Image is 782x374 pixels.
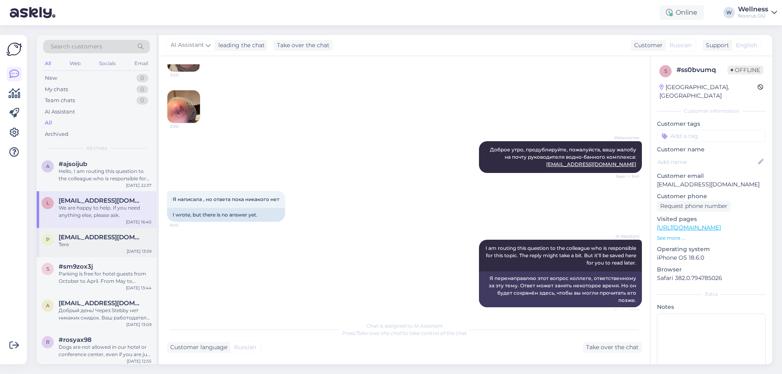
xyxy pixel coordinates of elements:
[46,163,50,169] span: a
[45,74,57,82] div: New
[356,330,403,336] i: 'Take over the chat'
[274,40,333,51] div: Take over the chat
[609,135,639,141] span: Watercenter
[657,291,766,298] div: Extra
[657,192,766,201] p: Customer phone
[490,147,637,167] span: Доброе утро, продублируйте, пожалуйста, вашу жалобу на почту руководителя водно-банного комплекса:
[659,83,758,100] div: [GEOGRAPHIC_DATA], [GEOGRAPHIC_DATA]
[657,303,766,311] p: Notes
[657,215,766,223] p: Visited pages
[657,172,766,180] p: Customer email
[657,120,766,128] p: Customer tags
[59,343,152,358] div: Dogs are not allowed in our hotel or conference center, even if you are just visiting for an event.
[46,339,50,345] span: r
[342,330,467,336] span: Press to take control of the chat
[657,224,721,231] a: [URL][DOMAIN_NAME]
[167,208,285,222] div: I wrote, but there is no answer yet.
[43,58,53,69] div: All
[86,144,107,152] span: All chats
[609,308,639,314] span: Seen ✓ 16:15
[171,41,204,50] span: AI Assistant
[45,130,68,138] div: Archived
[51,42,102,51] span: Search customers
[126,182,152,188] div: [DATE] 22:37
[609,233,639,239] span: AI Assistant
[170,72,200,78] span: 3:00
[723,7,735,18] div: W
[127,248,152,254] div: [DATE] 13:59
[657,180,766,189] p: [EMAIL_ADDRESS][DOMAIN_NAME]
[657,107,766,115] div: Customer information
[736,41,757,50] span: English
[136,74,148,82] div: 0
[136,85,148,94] div: 0
[215,41,265,50] div: leading the chat
[727,66,763,74] span: Offline
[657,145,766,154] p: Customer name
[583,342,642,353] div: Take over the chat
[59,270,152,285] div: Parking is free for hotel guests from October to April. From May to September, there is a fee of ...
[167,90,200,123] img: Attachment
[670,41,692,50] span: Russian
[126,322,152,328] div: [DATE] 13:09
[170,123,200,129] span: 3:00
[45,119,52,127] div: All
[59,241,152,248] div: Tere
[46,200,49,206] span: l
[45,108,75,116] div: AI Assistant
[367,323,443,329] span: Chat is assigned to AI Assistant
[7,42,22,57] img: Askly Logo
[59,168,152,182] div: Hello, I am routing this question to the colleague who is responsible for this topic. The reply m...
[127,358,152,364] div: [DATE] 12:55
[169,222,200,228] span: 16:15
[657,130,766,142] input: Add a tag
[59,204,152,219] div: We are happy to help. If you need anything else, please ask.
[46,302,50,308] span: a
[738,13,768,19] div: Noorus OÜ
[738,6,777,19] a: WellnessNoorus OÜ
[68,58,82,69] div: Web
[657,254,766,262] p: iPhone OS 18.6.0
[479,271,642,307] div: Я перенаправляю этот вопрос коллеге, ответственному за эту тему. Ответ может занять некоторое вре...
[664,68,667,74] span: s
[234,343,256,352] span: Russian
[59,197,143,204] span: libert.viktoria@gmail.com
[738,6,768,13] div: Wellness
[631,41,663,50] div: Customer
[59,160,87,168] span: #ajsoijub
[173,196,279,202] span: Я написала , но ответа пока никакого нет
[657,201,731,212] div: Request phone number
[657,265,766,274] p: Browser
[546,161,636,167] a: [EMAIL_ADDRESS][DOMAIN_NAME]
[659,5,704,20] div: Online
[59,336,92,343] span: #rosyax98
[167,343,227,352] div: Customer language
[45,85,68,94] div: My chats
[46,266,49,272] span: s
[126,285,152,291] div: [DATE] 13:44
[59,234,143,241] span: priit.solovjev@gmail.com
[485,245,637,266] span: I am routing this question to the colleague who is responsible for this topic. The reply might ta...
[657,157,756,166] input: Add name
[609,173,639,179] span: Seen ✓ 9:41
[657,274,766,282] p: Safari 382.0.794785026
[136,96,148,105] div: 0
[133,58,150,69] div: Email
[703,41,729,50] div: Support
[45,96,75,105] div: Team chats
[677,65,727,75] div: # ss0bvumq
[59,263,93,270] span: #sm9zox3j
[59,300,143,307] span: anzhela.aas@gmail.com
[97,58,117,69] div: Socials
[46,236,50,243] span: p
[657,245,766,254] p: Operating system
[126,219,152,225] div: [DATE] 16:40
[59,307,152,322] div: Добрый день! Через Stebby нет никаких скидок. Ваш работодатель компенсирует часть билетов или пол...
[657,234,766,242] p: See more ...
